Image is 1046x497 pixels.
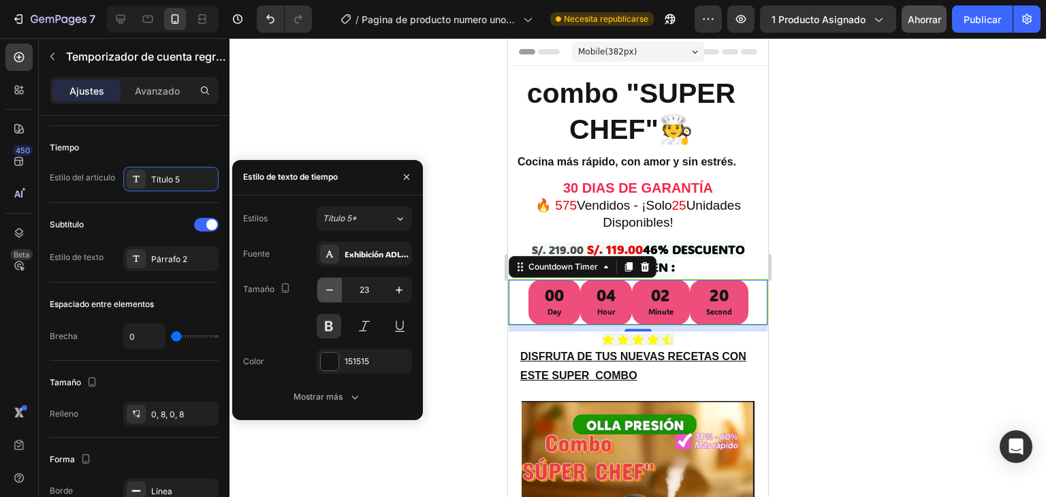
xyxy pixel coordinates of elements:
[760,5,896,33] button: 1 producto asignado
[151,486,172,496] font: Línea
[66,48,227,65] p: Temporizador de cuenta regresiva
[151,409,184,419] font: 0, 8, 0, 8
[952,5,1013,33] button: Publicar
[362,14,516,39] font: Pagina de producto numero uno-23-08-2025
[50,454,75,464] font: Forma
[69,85,104,97] font: Ajustes
[564,14,648,24] font: Necesita republicarse
[345,248,413,259] font: Exhibición ADLaM
[243,172,338,182] font: Estilo de texto de tiempo
[355,14,359,25] font: /
[323,213,357,223] font: Título 5*
[1000,430,1032,463] div: Abrir Intercom Messenger
[257,5,312,33] div: Deshacer/Rehacer
[50,142,79,153] font: Tiempo
[243,213,268,223] font: Estilos
[908,14,941,25] font: Ahorrar
[50,331,78,341] font: Brecha
[66,50,243,63] font: Temporizador de cuenta regresiva
[16,146,30,155] font: 450
[902,5,947,33] button: Ahorrar
[124,324,165,349] input: Auto
[243,284,274,294] font: Tamaño
[243,248,270,259] font: Fuente
[89,12,95,26] font: 7
[243,385,412,409] button: Mostrar más
[50,299,154,309] font: Espaciado entre elementos
[50,485,73,496] font: Borde
[50,252,104,262] font: Estilo de texto
[243,356,264,366] font: Color
[50,377,81,387] font: Tamaño
[772,14,866,25] font: 1 producto asignado
[135,85,180,97] font: Avanzado
[294,391,343,402] font: Mostrar más
[317,206,412,231] button: Título 5*
[14,250,29,259] font: Beta
[151,174,180,185] font: Título 5
[5,5,101,33] button: 7
[50,172,115,182] font: Estilo del artículo
[50,408,78,419] font: Relleno
[508,38,768,497] iframe: Área de diseño
[964,14,1001,25] font: Publicar
[50,219,84,229] font: Subtítulo
[151,254,187,264] font: Párrafo 2
[345,356,369,366] font: 151515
